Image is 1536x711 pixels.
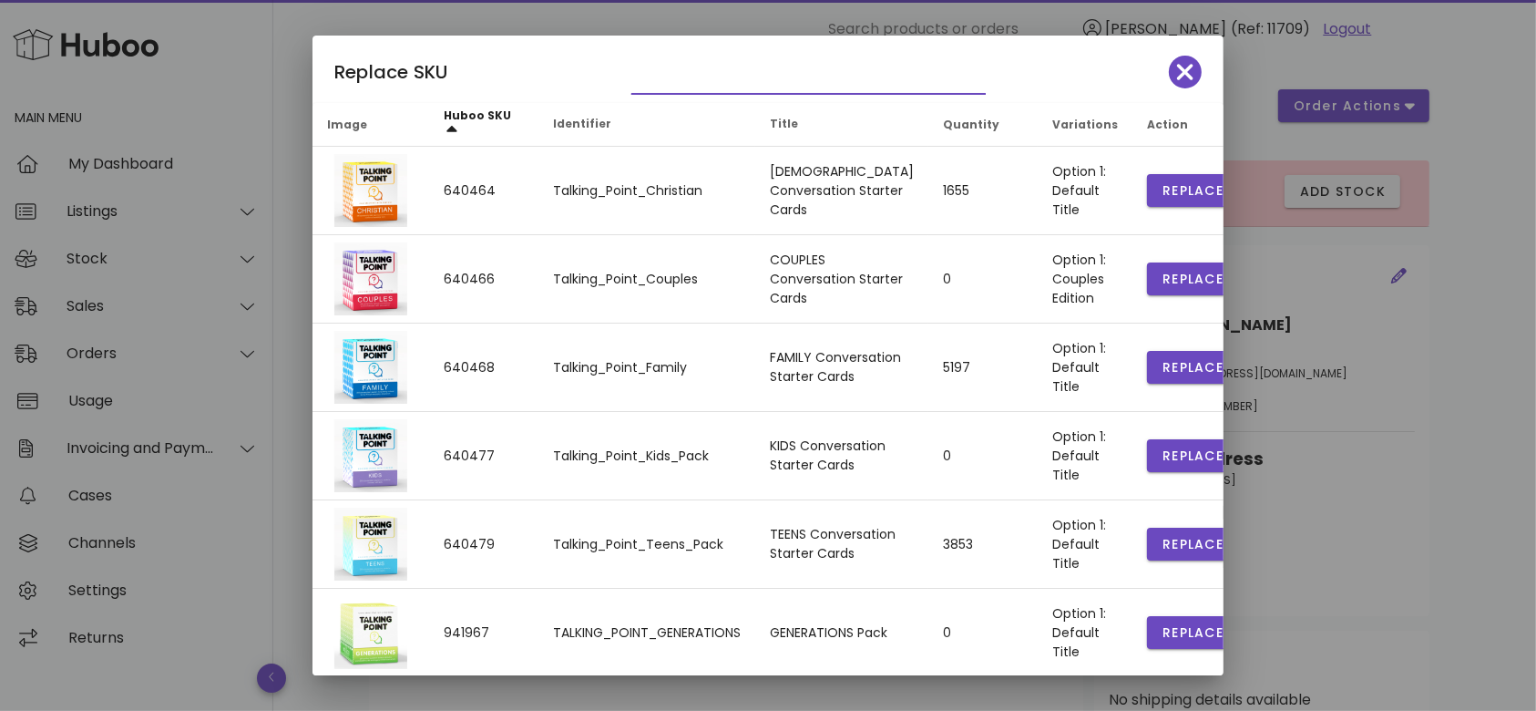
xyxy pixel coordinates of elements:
[1038,235,1132,324] td: Option 1: Couples Edition
[928,324,1038,412] td: 5197
[1162,358,1224,377] span: Replace
[928,103,1038,147] th: Quantity
[755,412,928,500] td: KIDS Conversation Starter Cards
[429,147,538,235] td: 640464
[1132,103,1253,147] th: Action
[538,147,755,235] td: Talking_Point_Christian
[429,589,538,677] td: 941967
[928,589,1038,677] td: 0
[1038,324,1132,412] td: Option 1: Default Title
[755,500,928,589] td: TEENS Conversation Starter Cards
[1147,528,1238,561] button: Replace
[928,412,1038,500] td: 0
[1038,147,1132,235] td: Option 1: Default Title
[1162,535,1224,554] span: Replace
[1147,439,1238,472] button: Replace
[444,108,511,123] span: Huboo SKU
[538,500,755,589] td: Talking_Point_Teens_Pack
[928,500,1038,589] td: 3853
[1038,500,1132,589] td: Option 1: Default Title
[538,235,755,324] td: Talking_Point_Couples
[1052,117,1118,132] span: Variations
[1147,616,1238,649] button: Replace
[312,103,429,147] th: Image
[1162,447,1224,466] span: Replace
[1147,351,1238,384] button: Replace
[755,103,928,147] th: Title: Not sorted. Activate to sort ascending.
[538,103,755,147] th: Identifier: Not sorted. Activate to sort ascending.
[429,103,538,147] th: Huboo SKU: Sorted ascending. Activate to sort descending.
[538,324,755,412] td: Talking_Point_Family
[755,147,928,235] td: [DEMOGRAPHIC_DATA] Conversation Starter Cards
[538,412,755,500] td: Talking_Point_Kids_Pack
[1147,263,1238,295] button: Replace
[1038,412,1132,500] td: Option 1: Default Title
[1038,589,1132,677] td: Option 1: Default Title
[770,116,798,131] span: Title
[538,589,755,677] td: TALKING_POINT_GENERATIONS
[1147,174,1238,207] button: Replace
[327,117,367,132] span: Image
[312,36,1224,103] div: Replace SKU
[928,235,1038,324] td: 0
[755,235,928,324] td: COUPLES Conversation Starter Cards
[755,589,928,677] td: GENERATIONS Pack
[755,324,928,412] td: FAMILY Conversation Starter Cards
[943,117,999,132] span: Quantity
[429,235,538,324] td: 640466
[1162,623,1224,643] span: Replace
[928,147,1038,235] td: 1655
[429,500,538,589] td: 640479
[429,412,538,500] td: 640477
[1038,103,1132,147] th: Variations
[1162,270,1224,289] span: Replace
[553,116,611,131] span: Identifier
[1147,117,1188,132] span: Action
[1162,181,1224,201] span: Replace
[429,324,538,412] td: 640468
